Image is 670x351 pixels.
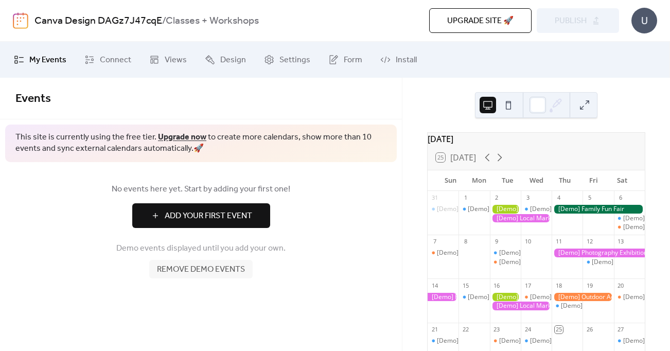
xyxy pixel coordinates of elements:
[499,337,576,345] div: [Demo] Seniors' Social Tea
[493,238,501,245] div: 9
[15,132,386,155] span: This site is currently using the free tier. to create more calendars, show more than 10 events an...
[437,249,519,257] div: [Demo] Book Club Gathering
[524,282,532,289] div: 17
[614,214,645,223] div: [Demo] Morning Yoga Bliss
[428,205,459,214] div: [Demo] Morning Yoga Bliss
[279,54,310,66] span: Settings
[522,170,551,191] div: Wed
[614,337,645,345] div: [Demo] Morning Yoga Bliss
[552,249,645,257] div: [Demo] Photography Exhibition
[428,249,459,257] div: [Demo] Book Club Gathering
[608,170,637,191] div: Sat
[100,54,131,66] span: Connect
[530,337,608,345] div: [Demo] Morning Yoga Bliss
[197,46,254,74] a: Design
[437,337,515,345] div: [Demo] Morning Yoga Bliss
[468,205,542,214] div: [Demo] Fitness Bootcamp
[142,46,195,74] a: Views
[617,282,625,289] div: 20
[490,293,521,302] div: [Demo] Gardening Workshop
[586,326,593,334] div: 26
[530,293,619,302] div: [Demo] Culinary Cooking Class
[462,238,469,245] div: 8
[555,238,562,245] div: 11
[493,194,501,202] div: 2
[614,223,645,232] div: [Demo] Open Mic Night
[431,238,438,245] div: 7
[493,326,501,334] div: 23
[132,203,270,228] button: Add Your First Event
[490,337,521,345] div: [Demo] Seniors' Social Tea
[157,264,245,276] span: Remove demo events
[579,170,608,191] div: Fri
[462,194,469,202] div: 1
[29,54,66,66] span: My Events
[617,194,625,202] div: 6
[256,46,318,74] a: Settings
[344,54,362,66] span: Form
[459,205,489,214] div: [Demo] Fitness Bootcamp
[617,326,625,334] div: 27
[13,12,28,29] img: logo
[396,54,417,66] span: Install
[524,326,532,334] div: 24
[524,238,532,245] div: 10
[490,249,521,257] div: [Demo] Morning Yoga Bliss
[429,8,532,33] button: Upgrade site 🚀
[524,194,532,202] div: 3
[220,54,246,66] span: Design
[431,194,438,202] div: 31
[521,337,552,345] div: [Demo] Morning Yoga Bliss
[165,54,187,66] span: Views
[459,293,489,302] div: [Demo] Morning Yoga Bliss
[631,8,657,33] div: U
[551,170,579,191] div: Thu
[15,87,51,110] span: Events
[34,11,162,31] a: Canva Design DAGz7J47cqE
[162,11,166,31] b: /
[468,293,546,302] div: [Demo] Morning Yoga Bliss
[561,302,639,310] div: [Demo] Morning Yoga Bliss
[614,293,645,302] div: [Demo] Open Mic Night
[462,326,469,334] div: 22
[521,293,552,302] div: [Demo] Culinary Cooking Class
[499,249,577,257] div: [Demo] Morning Yoga Bliss
[373,46,425,74] a: Install
[428,337,459,345] div: [Demo] Morning Yoga Bliss
[490,205,521,214] div: [Demo] Gardening Workshop
[555,282,562,289] div: 18
[490,214,552,223] div: [Demo] Local Market
[552,293,614,302] div: [Demo] Outdoor Adventure Day
[116,242,286,255] span: Demo events displayed until you add your own.
[493,170,522,191] div: Tue
[530,205,608,214] div: [Demo] Morning Yoga Bliss
[586,238,593,245] div: 12
[165,210,252,222] span: Add Your First Event
[431,326,438,334] div: 21
[552,302,583,310] div: [Demo] Morning Yoga Bliss
[77,46,139,74] a: Connect
[15,183,386,196] span: No events here yet. Start by adding your first one!
[586,282,593,289] div: 19
[447,15,514,27] span: Upgrade site 🚀
[437,205,515,214] div: [Demo] Morning Yoga Bliss
[552,205,645,214] div: [Demo] Family Fun Fair
[465,170,493,191] div: Mon
[490,258,521,267] div: [Demo] Seniors' Social Tea
[617,238,625,245] div: 13
[555,326,562,334] div: 25
[15,203,386,228] a: Add Your First Event
[158,129,206,145] a: Upgrade now
[321,46,370,74] a: Form
[586,194,593,202] div: 5
[583,258,613,267] div: [Demo] Morning Yoga Bliss
[493,282,501,289] div: 16
[428,293,459,302] div: [Demo] Photography Exhibition
[462,282,469,289] div: 15
[592,258,670,267] div: [Demo] Morning Yoga Bliss
[431,282,438,289] div: 14
[149,260,253,278] button: Remove demo events
[166,11,259,31] b: Classes + Workshops
[436,170,465,191] div: Sun
[6,46,74,74] a: My Events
